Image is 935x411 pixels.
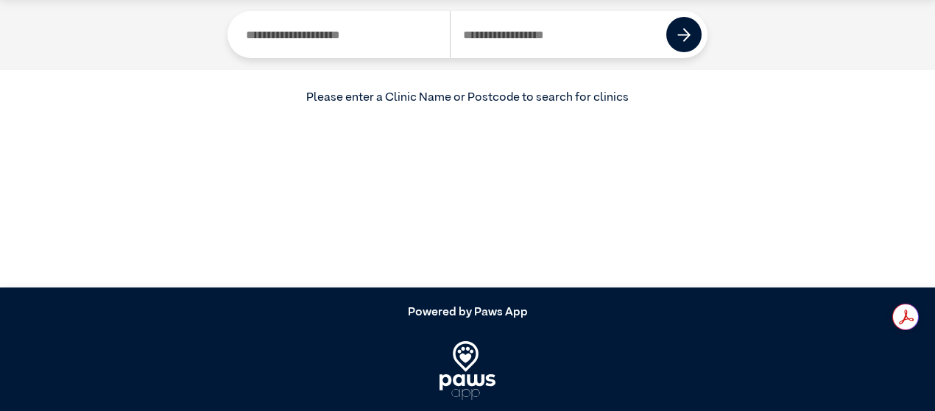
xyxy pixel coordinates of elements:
[233,11,450,58] input: Search by Clinic Name
[114,89,821,107] div: Please enter a Clinic Name or Postcode to search for clinics
[450,11,667,58] input: Search by Postcode
[440,341,496,400] img: PawsApp
[114,306,821,320] h5: Powered by Paws App
[677,28,691,42] img: icon-right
